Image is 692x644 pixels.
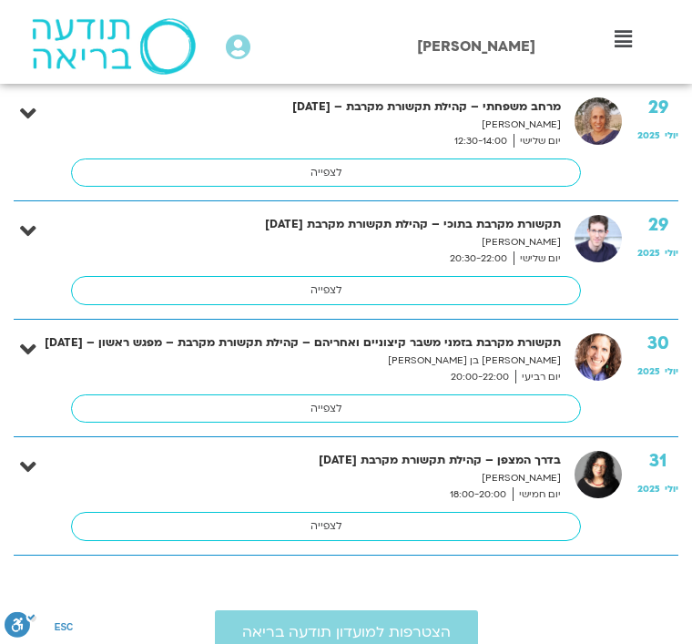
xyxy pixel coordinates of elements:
span: 12:30-14:00 [448,133,514,149]
strong: 29 [637,97,678,118]
a: לצפייה [71,276,581,305]
p: [PERSON_NAME] [42,234,561,250]
strong: בדרך המצפן – קהילת תקשורת מקרבת [DATE] [42,451,561,470]
span: יולי [665,365,678,378]
span: 2025 [637,483,660,496]
a: לצפייה [71,394,581,424]
span: יולי [665,247,678,260]
span: 18:00-20:00 [443,486,513,503]
a: לצפייה [71,158,581,188]
span: הצטרפות למועדון תודעה בריאה [242,624,451,640]
img: תודעה בריאה [32,18,196,75]
p: [PERSON_NAME] בן [PERSON_NAME] [42,353,561,369]
span: 2025 [637,129,660,142]
span: יולי [665,483,678,496]
a: לצפייה [71,512,581,541]
span: יולי [665,129,678,142]
span: יום שלישי [514,133,561,149]
strong: 30 [637,333,678,353]
strong: מרחב משפחתי – קהילת תקשורת מקרבת – [DATE] [42,97,561,117]
strong: תקשורת מקרבת בתוכי – קהילת תקשורת מקרבת [DATE] [42,215,561,234]
span: 2025 [637,365,660,378]
strong: תקשורת מקרבת בזמני משבר קיצוניים ואחריהם – קהילת תקשורת מקרבת – מפגש ראשון – [DATE] [42,333,561,353]
strong: 31 [637,451,678,471]
p: [PERSON_NAME] [42,470,561,486]
span: 20:00-22:00 [444,369,515,385]
span: יום רביעי [515,369,561,385]
span: [PERSON_NAME] [417,36,535,56]
p: [PERSON_NAME] [42,117,561,133]
span: 20:30-22:00 [443,250,514,267]
strong: 29 [637,215,678,235]
span: יום שלישי [514,250,561,267]
span: יום חמישי [513,486,561,503]
span: 2025 [637,247,660,260]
